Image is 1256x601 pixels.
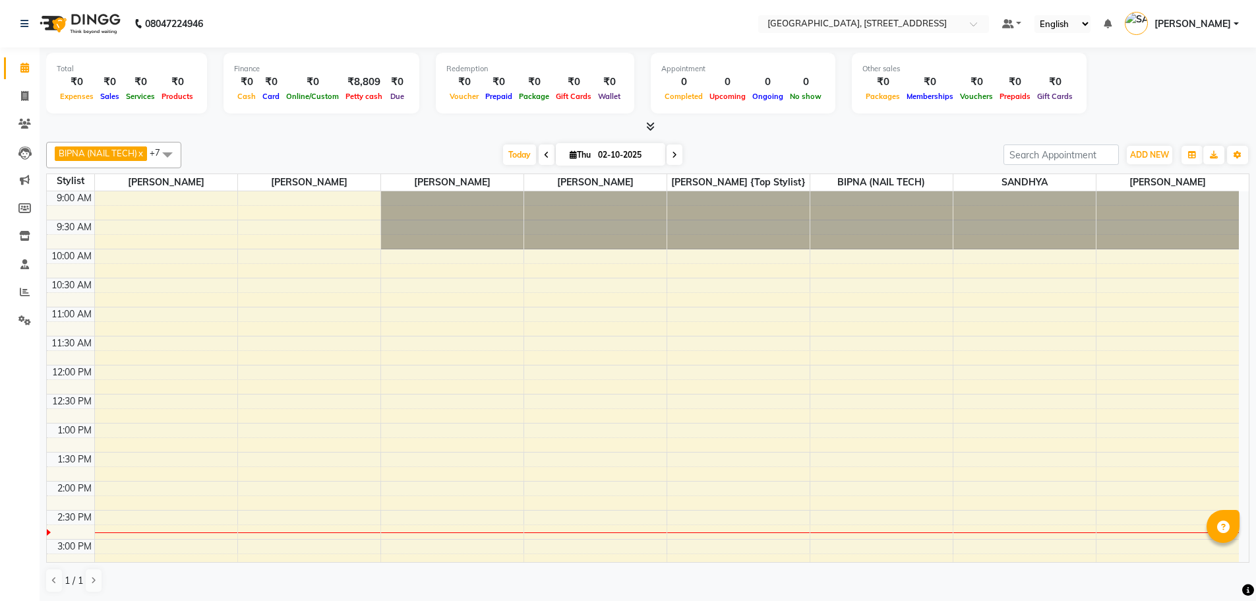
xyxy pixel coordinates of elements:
[953,174,1096,191] span: SANDHYA
[482,92,516,101] span: Prepaid
[503,144,536,165] span: Today
[123,92,158,101] span: Services
[283,92,342,101] span: Online/Custom
[553,75,595,90] div: ₹0
[661,75,706,90] div: 0
[57,92,97,101] span: Expenses
[137,148,143,158] a: x
[234,75,259,90] div: ₹0
[446,63,624,75] div: Redemption
[47,174,94,188] div: Stylist
[49,307,94,321] div: 11:00 AM
[1096,174,1240,191] span: [PERSON_NAME]
[749,75,787,90] div: 0
[862,75,903,90] div: ₹0
[49,278,94,292] div: 10:30 AM
[1130,150,1169,160] span: ADD NEW
[49,336,94,350] div: 11:30 AM
[996,75,1034,90] div: ₹0
[234,92,259,101] span: Cash
[34,5,124,42] img: logo
[595,75,624,90] div: ₹0
[55,453,94,466] div: 1:30 PM
[667,174,810,191] span: [PERSON_NAME] {Top stylist}
[49,395,94,408] div: 12:30 PM
[1127,146,1172,164] button: ADD NEW
[55,482,94,495] div: 2:00 PM
[1201,548,1243,588] iframe: chat widget
[516,75,553,90] div: ₹0
[482,75,516,90] div: ₹0
[387,92,407,101] span: Due
[661,92,706,101] span: Completed
[446,92,482,101] span: Voucher
[238,174,380,191] span: [PERSON_NAME]
[259,75,283,90] div: ₹0
[810,174,953,191] span: BIPNA (NAIL TECH)
[57,63,196,75] div: Total
[49,365,94,379] div: 12:00 PM
[1154,17,1231,31] span: [PERSON_NAME]
[566,150,594,160] span: Thu
[446,75,482,90] div: ₹0
[59,148,137,158] span: BIPNA (NAIL TECH)
[553,92,595,101] span: Gift Cards
[342,92,386,101] span: Petty cash
[234,63,409,75] div: Finance
[903,75,957,90] div: ₹0
[957,92,996,101] span: Vouchers
[97,92,123,101] span: Sales
[862,92,903,101] span: Packages
[661,63,825,75] div: Appointment
[1034,75,1076,90] div: ₹0
[158,92,196,101] span: Products
[65,574,83,588] span: 1 / 1
[787,92,825,101] span: No show
[957,75,996,90] div: ₹0
[1003,144,1119,165] input: Search Appointment
[787,75,825,90] div: 0
[49,249,94,263] div: 10:00 AM
[749,92,787,101] span: Ongoing
[54,220,94,234] div: 9:30 AM
[150,147,170,158] span: +7
[595,92,624,101] span: Wallet
[158,75,196,90] div: ₹0
[55,511,94,524] div: 2:30 PM
[594,145,660,165] input: 2025-10-02
[386,75,409,90] div: ₹0
[57,75,97,90] div: ₹0
[1125,12,1148,35] img: SANJU CHHETRI
[706,92,749,101] span: Upcoming
[97,75,123,90] div: ₹0
[145,5,203,42] b: 08047224946
[524,174,667,191] span: [PERSON_NAME]
[1034,92,1076,101] span: Gift Cards
[54,191,94,205] div: 9:00 AM
[516,92,553,101] span: Package
[55,540,94,554] div: 3:00 PM
[381,174,523,191] span: [PERSON_NAME]
[95,174,237,191] span: [PERSON_NAME]
[123,75,158,90] div: ₹0
[903,92,957,101] span: Memberships
[259,92,283,101] span: Card
[283,75,342,90] div: ₹0
[342,75,386,90] div: ₹8,809
[706,75,749,90] div: 0
[862,63,1076,75] div: Other sales
[55,424,94,437] div: 1:00 PM
[996,92,1034,101] span: Prepaids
